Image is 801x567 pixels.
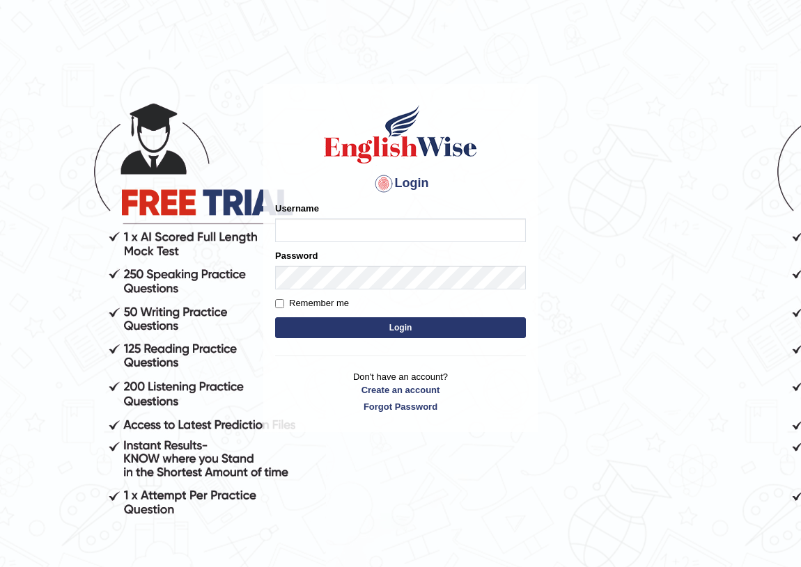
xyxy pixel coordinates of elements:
[275,173,526,195] h4: Login
[275,299,284,308] input: Remember me
[275,249,318,262] label: Password
[275,400,526,413] a: Forgot Password
[321,103,480,166] img: Logo of English Wise sign in for intelligent practice with AI
[275,383,526,397] a: Create an account
[275,202,319,215] label: Username
[275,296,349,310] label: Remember me
[275,370,526,413] p: Don't have an account?
[275,317,526,338] button: Login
